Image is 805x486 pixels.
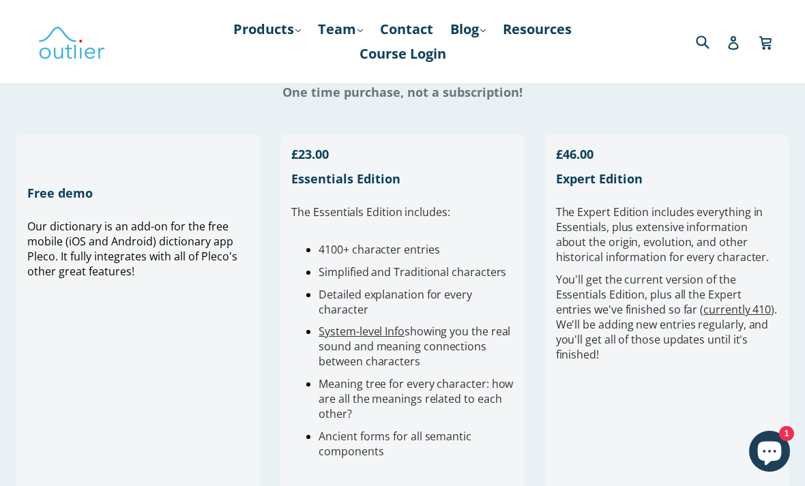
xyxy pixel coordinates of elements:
input: Search [692,27,730,55]
span: Meaning tree for every character: how are all the meanings related to each other? [319,376,513,421]
span: You'll get the current version of the Essentials Edition, plus all the Expert entries we've finis... [556,272,777,362]
span: 4100+ character entries [319,242,439,257]
h1: Expert Edition [556,170,778,187]
span: Simplified and Traditional characters [319,264,506,279]
span: The Expert Edition includes e [556,204,703,219]
a: System-level Info [319,324,405,339]
span: showing you the real sound and meaning connections between characters [319,324,510,369]
span: Our dictionary is an add-on for the free mobile (iOS and Android) dictionary app Pleco. It fully ... [27,219,237,279]
img: Outlier Linguistics [38,22,106,61]
h1: Essentials Edition [291,170,513,187]
a: Team [311,17,370,42]
span: £46.00 [556,146,594,162]
a: Resources [496,17,579,42]
h1: Free demo [27,185,249,201]
span: Ancient forms for all semantic components [319,429,471,459]
a: currently 410 [703,302,771,317]
a: Blog [443,17,493,42]
a: Products [226,17,308,42]
span: verything in Essentials, plus extensive information about the origin, evolution, and other histor... [556,204,770,264]
a: Course Login [353,42,453,66]
span: £23.00 [291,146,329,162]
span: The Essentials Edition includes: [291,204,450,219]
inbox-online-store-chat: Shopify online store chat [745,431,794,475]
a: Contact [373,17,440,42]
span: Detailed explanation for every character [319,287,472,317]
